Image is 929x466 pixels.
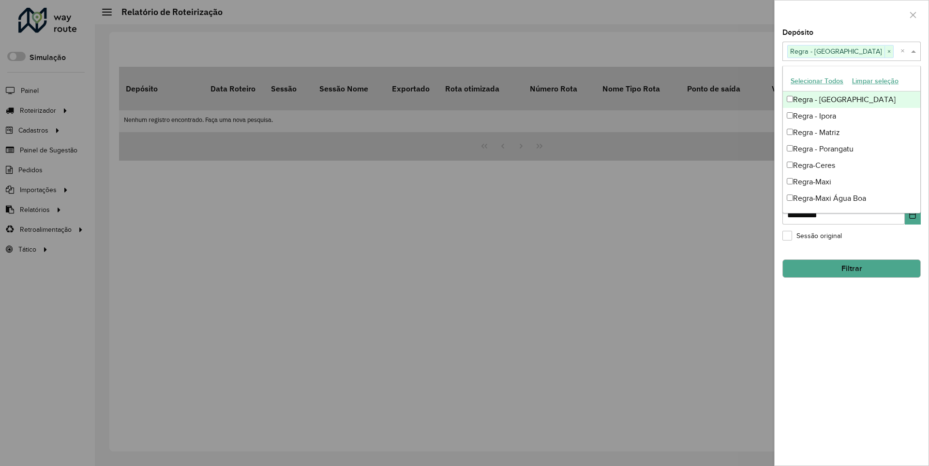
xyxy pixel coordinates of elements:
div: Regra-Ceres [783,157,920,174]
div: Regra-Uruaçú [783,207,920,223]
label: Sessão original [782,231,842,241]
label: Depósito [782,27,813,38]
div: Regra - Ipora [783,108,920,124]
span: × [884,46,893,58]
button: Limpar seleção [848,74,903,89]
div: Regra - Matriz [783,124,920,141]
div: Regra - Porangatu [783,141,920,157]
span: Regra - [GEOGRAPHIC_DATA] [788,45,884,57]
button: Selecionar Todos [786,74,848,89]
div: Regra - [GEOGRAPHIC_DATA] [783,91,920,108]
button: Choose Date [905,205,921,225]
div: Regra-Maxi [783,174,920,190]
span: Clear all [900,45,909,57]
div: Regra-Maxi Água Boa [783,190,920,207]
button: Filtrar [782,259,921,278]
ng-dropdown-panel: Options list [782,66,921,213]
